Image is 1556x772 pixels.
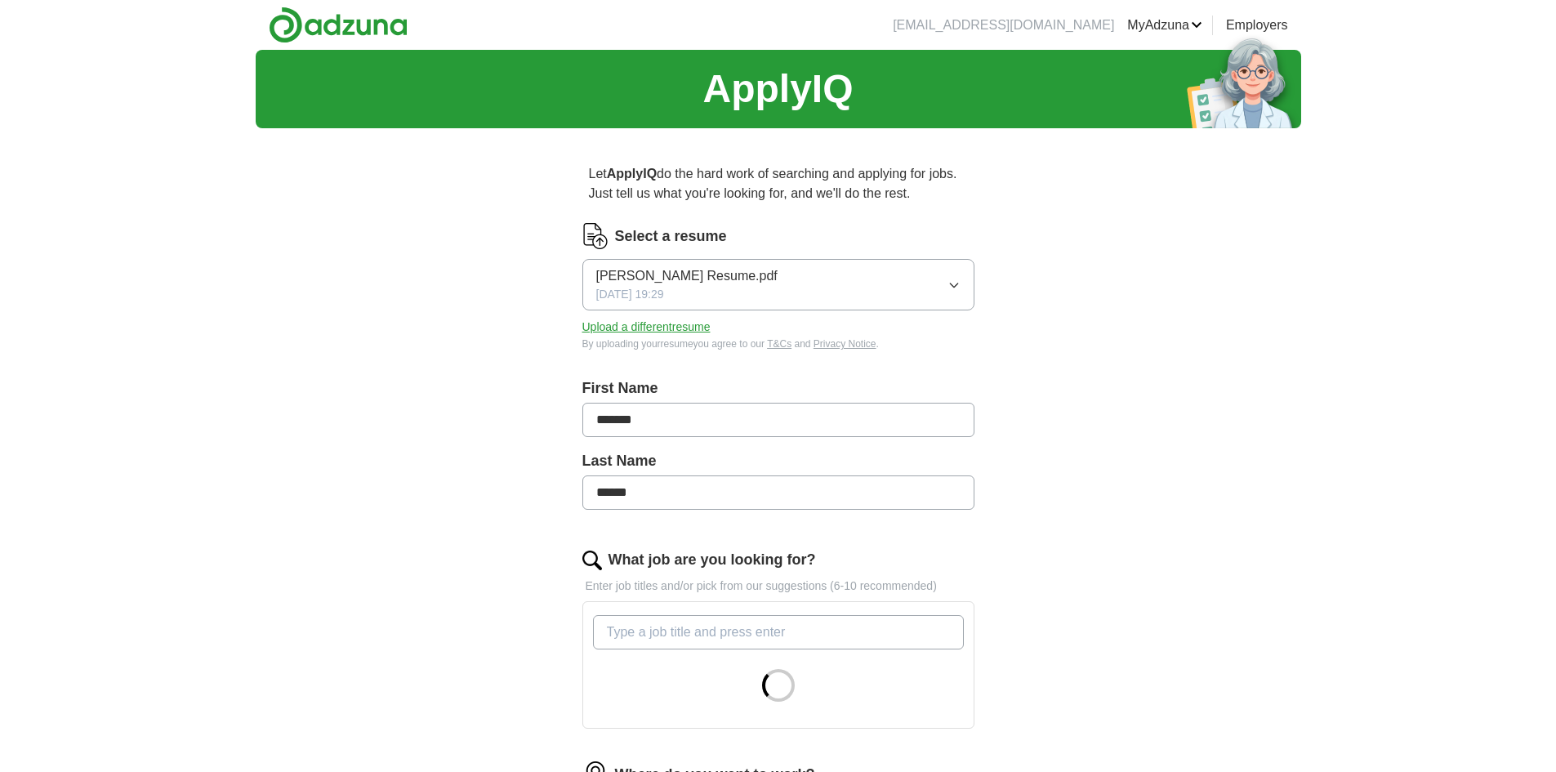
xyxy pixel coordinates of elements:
span: [PERSON_NAME] Resume.pdf [596,266,778,286]
input: Type a job title and press enter [593,615,964,649]
h1: ApplyIQ [702,60,853,118]
label: Last Name [582,450,974,472]
label: What job are you looking for? [609,549,816,571]
a: Privacy Notice [814,338,876,350]
img: search.png [582,551,602,570]
div: By uploading your resume you agree to our and . [582,337,974,351]
strong: ApplyIQ [607,167,657,181]
img: Adzuna logo [269,7,408,43]
button: [PERSON_NAME] Resume.pdf[DATE] 19:29 [582,259,974,310]
label: Select a resume [615,225,727,248]
a: MyAdzuna [1127,16,1202,35]
label: First Name [582,377,974,399]
a: Employers [1226,16,1288,35]
p: Let do the hard work of searching and applying for jobs. Just tell us what you're looking for, an... [582,158,974,210]
li: [EMAIL_ADDRESS][DOMAIN_NAME] [893,16,1114,35]
span: [DATE] 19:29 [596,286,664,303]
button: Upload a differentresume [582,319,711,336]
p: Enter job titles and/or pick from our suggestions (6-10 recommended) [582,578,974,595]
a: T&Cs [767,338,791,350]
img: CV Icon [582,223,609,249]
